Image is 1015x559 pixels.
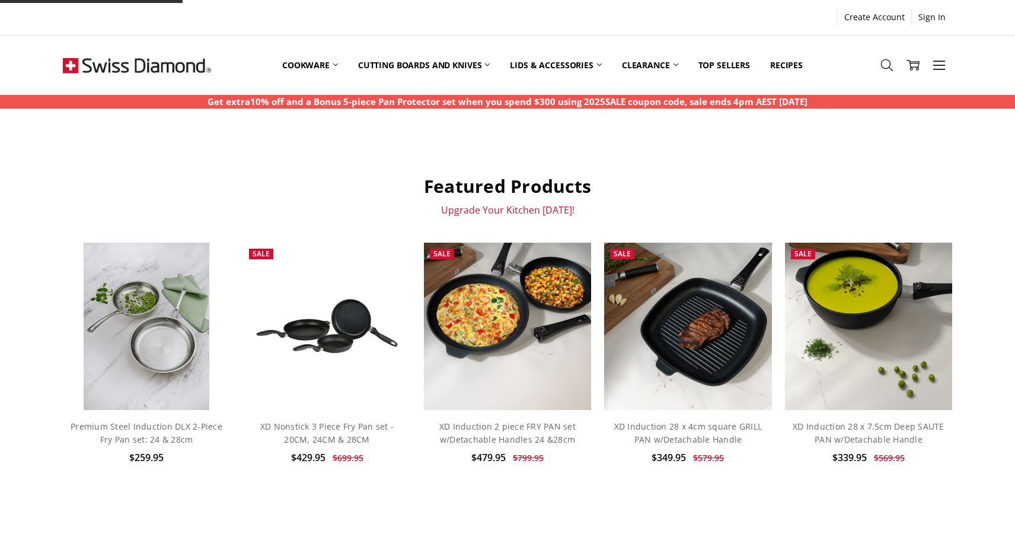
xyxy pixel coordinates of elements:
a: Add to Cart [76,374,216,397]
span: $569.95 [874,452,905,463]
img: XD Induction 28 x 4cm square GRILL PAN w/Detachable Handle [604,243,771,410]
a: Top Sellers [688,39,760,91]
span: $259.95 [129,451,164,464]
img: XD Nonstick 3 Piece Fry Pan set - 20CM, 24CM & 28CM [243,284,410,368]
a: Create Account [838,9,911,26]
img: XD Induction 28 x 7.5cm Deep SAUTE PAN w/Detachable Handle [785,243,952,410]
a: Premium Steel Induction DLX 2-Piece Fry Pan set: 24 & 28cm [71,421,222,445]
a: Sign In [912,9,952,26]
span: $429.95 [291,451,325,464]
a: Add to Cart [798,374,939,397]
a: Add to Cart [257,374,397,397]
h2: Featured Products [63,175,952,198]
span: Sale [794,249,812,259]
a: Add to Cart [618,374,758,397]
a: XD Nonstick 3 Piece Fry Pan set - 20CM, 24CM & 28CM [243,243,410,410]
a: XD Induction 2 piece FRY PAN set w/Detachable Handles 24 &28cm [439,421,576,445]
p: Get extra10% off and a Bonus 5-piece Pan Protector set when you spend $300 using 2025SALE coupon ... [208,95,807,109]
a: Recipes [760,39,813,91]
p: Upgrade Your Kitchen [DATE]! [63,204,952,216]
a: Premium steel DLX 2pc fry pan set (28 and 24cm) life style shot [63,243,230,410]
img: XD Induction 2 piece FRY PAN set w/Detachable Handles 24 &28cm [424,243,591,410]
a: XD Induction 28 x 4cm square GRILL PAN w/Detachable Handle [614,421,762,445]
a: Add to Cart [437,374,577,397]
a: Cookware [272,39,348,91]
a: XD Induction 28 x 7.5cm Deep SAUTE PAN w/Detachable Handle [793,421,944,445]
span: Sale [253,249,270,259]
a: Clearance [612,39,688,91]
a: Cutting boards and knives [348,39,500,91]
a: XD Nonstick 3 Piece Fry Pan set - 20CM, 24CM & 28CM [260,421,394,445]
span: Sale [614,249,631,259]
span: $339.95 [832,451,867,464]
span: $479.95 [471,451,506,464]
span: Sale [433,249,451,259]
img: Free Shipping On Every Order [63,36,211,95]
img: Premium steel DLX 2pc fry pan set (28 and 24cm) life style shot [84,243,209,410]
span: $349.95 [652,451,686,464]
span: $699.95 [333,452,363,463]
span: $579.95 [693,452,724,463]
a: Lids & Accessories [500,39,611,91]
span: $799.95 [513,452,544,463]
